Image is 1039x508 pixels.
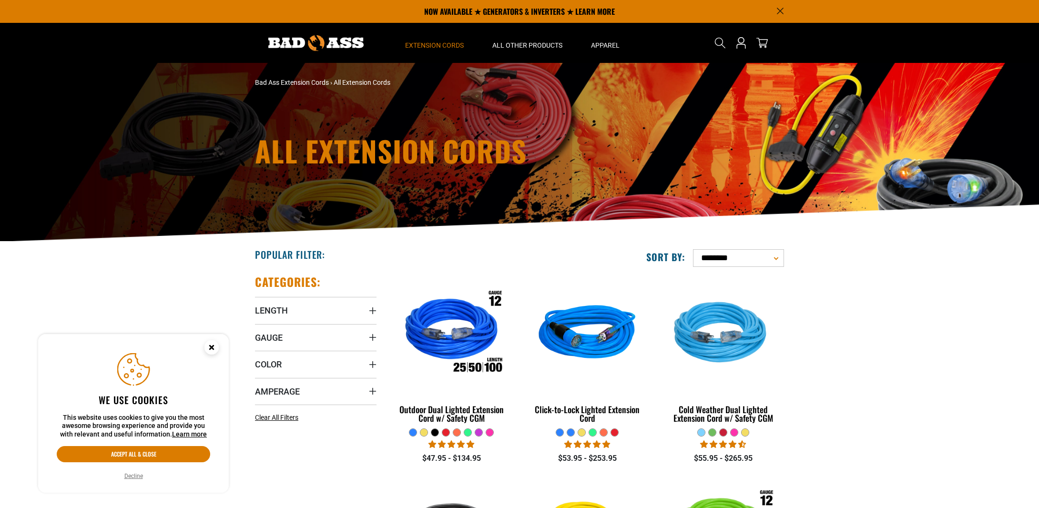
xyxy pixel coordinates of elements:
div: Outdoor Dual Lighted Extension Cord w/ Safety CGM [391,405,512,422]
a: Clear All Filters [255,413,302,423]
span: All Extension Cords [334,79,390,86]
summary: Color [255,351,377,377]
span: 4.62 stars [700,440,746,449]
label: Sort by: [646,251,685,263]
div: $55.95 - $265.95 [662,453,784,464]
a: Bad Ass Extension Cords [255,79,329,86]
h2: We use cookies [57,394,210,406]
a: blue Click-to-Lock Lighted Extension Cord [527,274,648,428]
a: Light Blue Cold Weather Dual Lighted Extension Cord w/ Safety CGM [662,274,784,428]
nav: breadcrumbs [255,78,603,88]
summary: Extension Cords [391,23,478,63]
span: Amperage [255,386,300,397]
summary: All Other Products [478,23,577,63]
summary: Length [255,297,377,324]
summary: Gauge [255,324,377,351]
span: Extension Cords [405,41,464,50]
span: 4.87 stars [564,440,610,449]
span: Length [255,305,288,316]
div: $47.95 - $134.95 [391,453,512,464]
p: This website uses cookies to give you the most awesome browsing experience and provide you with r... [57,414,210,439]
img: Bad Ass Extension Cords [268,35,364,51]
summary: Apparel [577,23,634,63]
span: 4.81 stars [428,440,474,449]
button: Accept all & close [57,446,210,462]
span: › [330,79,332,86]
a: Learn more [172,430,207,438]
aside: Cookie Consent [38,334,229,493]
img: Light Blue [663,279,783,389]
summary: Amperage [255,378,377,405]
div: $53.95 - $253.95 [527,453,648,464]
summary: Search [713,35,728,51]
div: Cold Weather Dual Lighted Extension Cord w/ Safety CGM [662,405,784,422]
span: Clear All Filters [255,414,298,421]
img: blue [527,279,647,389]
span: Gauge [255,332,283,343]
h2: Popular Filter: [255,248,325,261]
button: Decline [122,471,146,481]
span: Apparel [591,41,620,50]
span: Color [255,359,282,370]
span: All Other Products [492,41,562,50]
a: Outdoor Dual Lighted Extension Cord w/ Safety CGM Outdoor Dual Lighted Extension Cord w/ Safety CGM [391,274,512,428]
img: Outdoor Dual Lighted Extension Cord w/ Safety CGM [392,279,512,389]
div: Click-to-Lock Lighted Extension Cord [527,405,648,422]
h2: Categories: [255,274,321,289]
h1: All Extension Cords [255,136,603,165]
